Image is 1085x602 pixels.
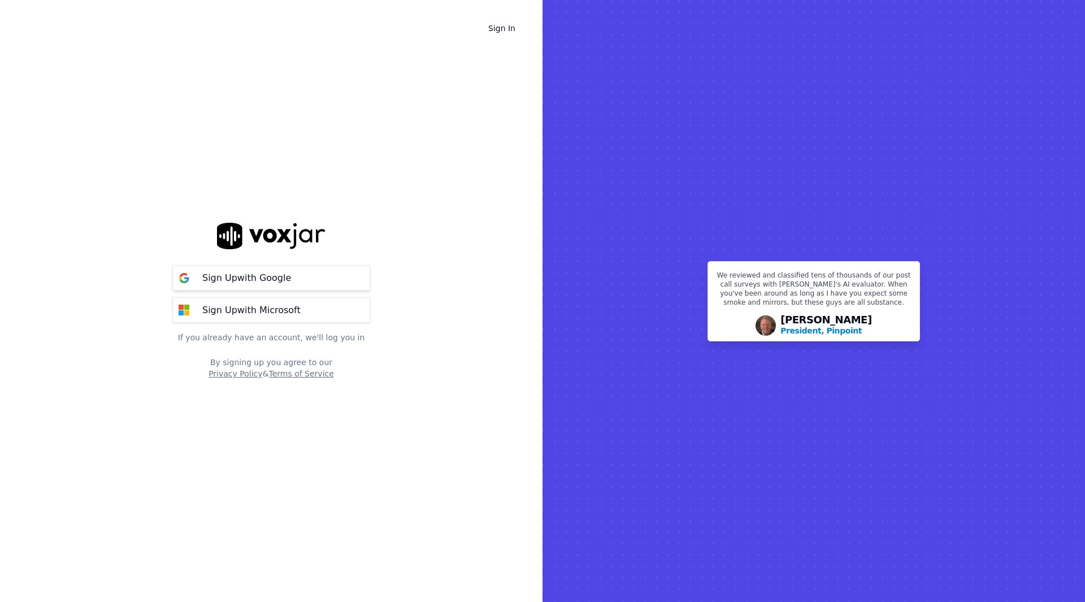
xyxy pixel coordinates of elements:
div: [PERSON_NAME] [780,315,872,336]
img: Avatar [756,315,776,336]
img: logo [217,223,325,249]
p: Sign Up with Microsoft [202,304,301,317]
img: microsoft Sign Up button [173,299,196,322]
button: Sign Upwith Microsoft [172,297,370,323]
p: President, Pinpoint [780,325,862,336]
p: We reviewed and classified tens of thousands of our post call surveys with [PERSON_NAME]'s AI eva... [715,271,913,311]
a: Sign In [479,18,524,38]
p: If you already have an account, we'll log you in [172,332,370,343]
div: By signing up you agree to our & [172,357,370,379]
button: Sign Upwith Google [172,265,370,291]
p: Sign Up with Google [202,271,291,285]
img: google Sign Up button [173,267,196,289]
button: Terms of Service [268,368,333,379]
button: Privacy Policy [209,368,262,379]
